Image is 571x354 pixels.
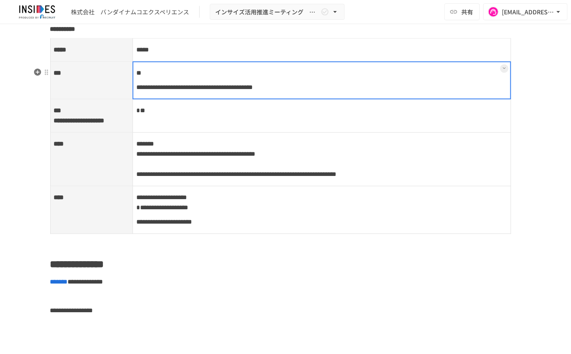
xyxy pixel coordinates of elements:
span: 共有 [461,7,473,16]
img: JmGSPSkPjKwBq77AtHmwC7bJguQHJlCRQfAXtnx4WuV [10,5,64,19]
div: [EMAIL_ADDRESS][DOMAIN_NAME] [502,7,554,17]
button: 共有 [444,3,480,20]
button: [EMAIL_ADDRESS][DOMAIN_NAME] [483,3,568,20]
span: インサイズ活用推進ミーティング ～1回目_2506～ [215,7,319,17]
div: 株式会社 バンダイナムコエクスペリエンス [71,8,189,16]
button: インサイズ活用推進ミーティング ～1回目_2506～ [210,4,345,20]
